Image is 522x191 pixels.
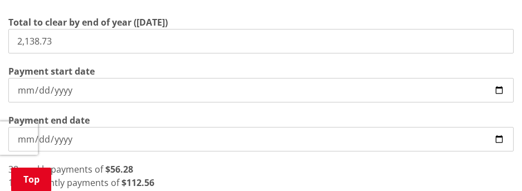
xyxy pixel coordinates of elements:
strong: $56.28 [105,163,133,175]
iframe: Messenger Launcher [471,144,511,184]
a: Top [11,168,51,191]
span: fortnightly payments of [21,177,119,189]
strong: $112.56 [121,177,154,189]
span: 38 [8,163,18,175]
label: Total to clear by end of year ([DATE]) [8,16,168,29]
span: 19 [8,177,18,189]
label: Payment end date [8,114,90,127]
span: weekly payments of [21,163,103,175]
label: Payment start date [8,65,95,78]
